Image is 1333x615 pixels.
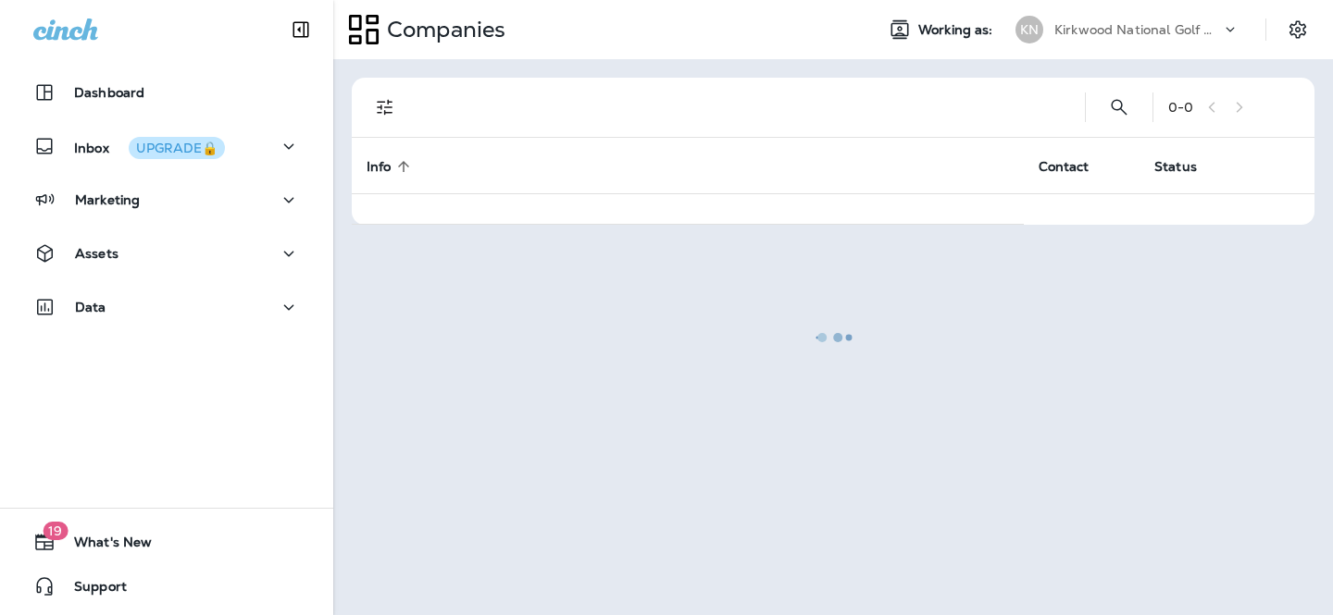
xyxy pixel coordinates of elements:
button: Dashboard [19,74,315,111]
button: 19What's New [19,523,315,560]
span: Working as: [918,22,997,38]
span: Support [56,579,127,601]
button: Assets [19,235,315,272]
span: 19 [43,522,68,540]
button: Settings [1281,13,1314,46]
button: Collapse Sidebar [275,11,327,48]
p: Assets [75,246,118,261]
div: KN [1015,16,1043,43]
button: Data [19,289,315,326]
div: UPGRADE🔒 [136,141,218,154]
button: InboxUPGRADE🔒 [19,128,315,165]
button: Marketing [19,181,315,218]
p: Dashboard [74,85,144,100]
button: Support [19,568,315,605]
p: Companies [380,16,505,43]
span: What's New [56,535,152,557]
button: UPGRADE🔒 [129,137,225,159]
p: Inbox [74,137,225,156]
p: Marketing [75,192,140,207]
p: Kirkwood National Golf Club [1054,22,1221,37]
p: Data [75,300,106,314]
